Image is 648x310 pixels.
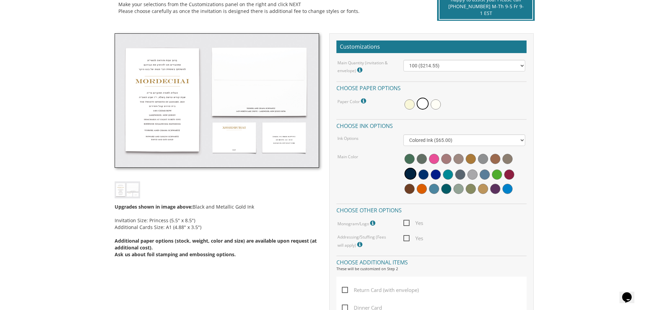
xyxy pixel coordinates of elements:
[115,198,319,258] div: Black and Metallic Gold Ink Invitation Size: Princess (5.5" x 8.5") Additional Cards Size: A1 (4....
[403,234,423,243] span: Yes
[342,286,419,294] span: Return Card (with envelope)
[337,154,358,160] label: Main Color
[118,1,421,15] div: Make your selections from the Customizations panel on the right and click NEXT Please choose care...
[337,135,359,141] label: Ink Options
[115,203,193,210] span: Upgrades shown in image above:
[619,283,641,303] iframe: chat widget
[336,256,527,267] h4: Choose additional items
[403,219,423,227] span: Yes
[337,219,377,228] label: Monogram/Logo
[337,234,393,249] label: Addressing/Stuffing (Fees will apply)
[336,203,527,215] h4: Choose other options
[115,238,317,251] span: Additional paper options (stock, weight, color and size) are available upon request (at additiona...
[336,81,527,93] h4: Choose paper options
[336,40,527,53] h2: Customizations
[337,97,368,105] label: Paper Color
[336,119,527,131] h4: Choose ink options
[115,181,140,198] img: bminv-thumb-22.jpg
[115,33,319,168] img: bminv-thumb-22.jpg
[336,266,527,272] div: These will be customized on Step 2
[115,251,236,258] span: Ask us about foil stamping and embossing options.
[337,60,393,75] label: Main Quantity (invitation & envelope)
